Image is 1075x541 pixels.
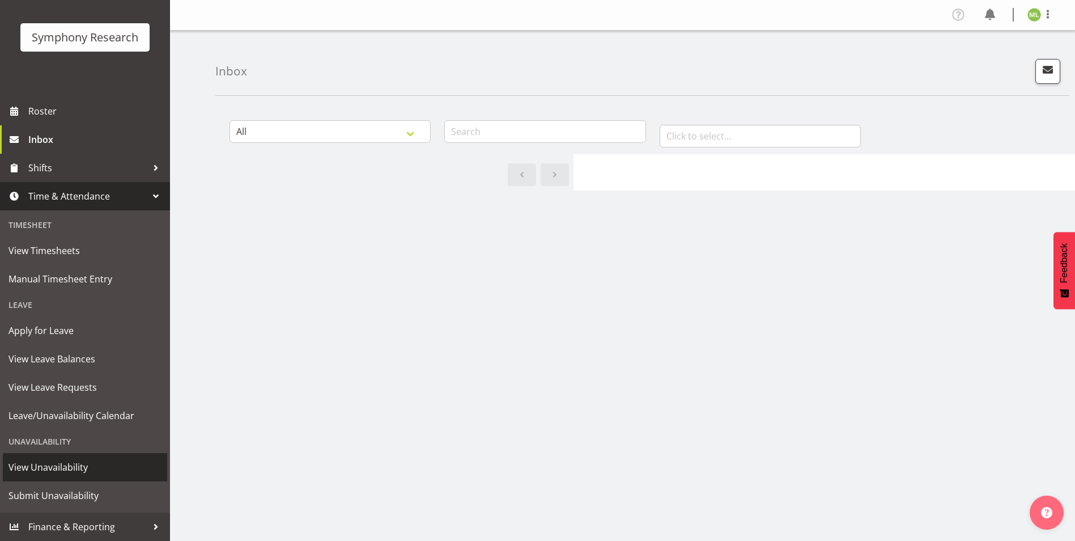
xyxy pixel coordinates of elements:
a: View Timesheets [3,236,167,265]
a: Previous page [508,163,536,186]
span: Roster [28,103,164,120]
div: Symphony Research [32,29,138,46]
input: Search [444,120,645,143]
span: Time & Attendance [28,188,147,205]
span: View Leave Balances [9,350,162,367]
button: Feedback - Show survey [1053,232,1075,309]
span: Feedback [1059,243,1069,283]
a: Submit Unavailability [3,481,167,510]
span: View Unavailability [9,459,162,476]
span: Submit Unavailability [9,487,162,504]
span: Leave/Unavailability Calendar [9,407,162,424]
div: Timesheet [3,213,167,236]
a: Manual Timesheet Entry [3,265,167,293]
span: Finance & Reporting [28,518,147,535]
a: Leave/Unavailability Calendar [3,401,167,430]
a: Next page [541,163,569,186]
a: Apply for Leave [3,316,167,345]
img: melissa-lategan11925.jpg [1027,8,1041,22]
input: Click to select... [660,125,861,147]
img: help-xxl-2.png [1041,507,1052,518]
span: Inbox [28,131,164,148]
span: Apply for Leave [9,322,162,339]
a: View Unavailability [3,453,167,481]
span: Shifts [28,159,147,176]
span: Manual Timesheet Entry [9,270,162,288]
h4: Inbox [215,65,247,78]
span: View Timesheets [9,242,162,259]
a: View Leave Requests [3,373,167,401]
span: View Leave Requests [9,379,162,396]
div: Leave [3,293,167,316]
a: View Leave Balances [3,345,167,373]
div: Unavailability [3,430,167,453]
